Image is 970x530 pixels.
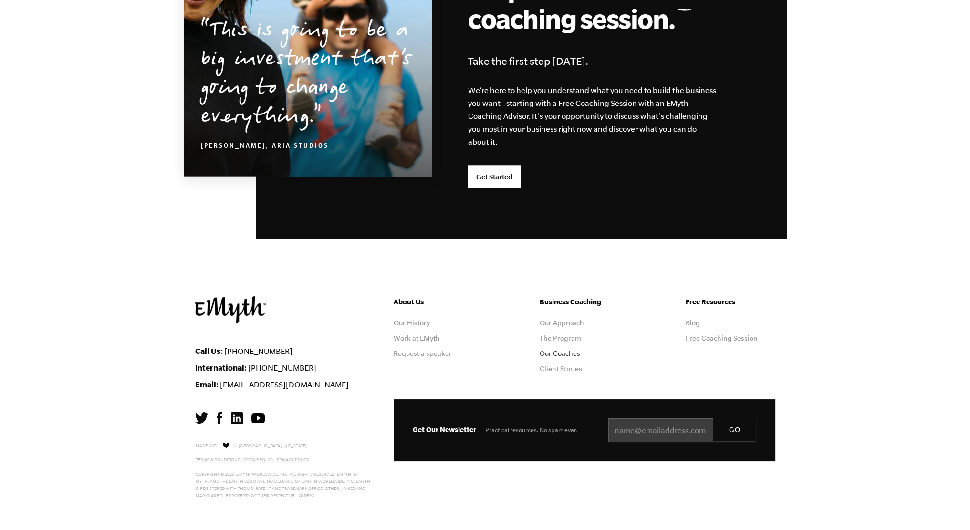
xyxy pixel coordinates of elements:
a: Blog [686,319,700,327]
a: The Program [540,334,581,342]
strong: Call Us: [195,346,223,355]
a: Cookie Policy [243,457,273,462]
a: Our Approach [540,319,584,327]
a: Client Stories [540,365,582,373]
a: [PHONE_NUMBER] [248,364,316,372]
p: We’re here to help you understand what you need to build the business you want - starting with a ... [468,83,717,148]
span: Practical resources. No spam ever. [485,426,577,434]
iframe: Chat Widget [922,484,970,530]
cite: [PERSON_NAME], Aria Studios [201,143,329,150]
img: EMyth [195,296,266,323]
p: This is going to be a big investment that’s going to change everything. [201,17,414,132]
img: Facebook [217,412,222,424]
a: Get Started [468,165,521,188]
span: Get Our Newsletter [413,426,476,434]
a: [PHONE_NUMBER] [224,347,292,355]
a: Our History [394,319,430,327]
img: Twitter [195,412,208,424]
a: Request a speaker [394,350,452,357]
h5: Business Coaching [540,296,629,308]
a: Our Coaches [540,350,580,357]
h4: Take the first step [DATE]. [468,52,735,69]
strong: Email: [195,380,219,389]
a: Privacy Policy [277,457,309,462]
img: YouTube [251,413,265,423]
h5: About Us [394,296,483,308]
input: name@emailaddress.com [608,418,756,442]
img: Love [223,442,229,448]
a: Free Coaching Session [686,334,758,342]
a: Work at EMyth [394,334,440,342]
p: Made with in [GEOGRAPHIC_DATA], [US_STATE]. Copyright © 2025 E-Myth Worldwide, Inc. All rights re... [196,441,371,499]
input: GO [713,418,756,441]
strong: International: [195,363,247,372]
img: LinkedIn [231,412,243,424]
h5: Free Resources [686,296,775,308]
a: Terms & Conditions [196,457,240,462]
a: [EMAIL_ADDRESS][DOMAIN_NAME] [220,380,349,389]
